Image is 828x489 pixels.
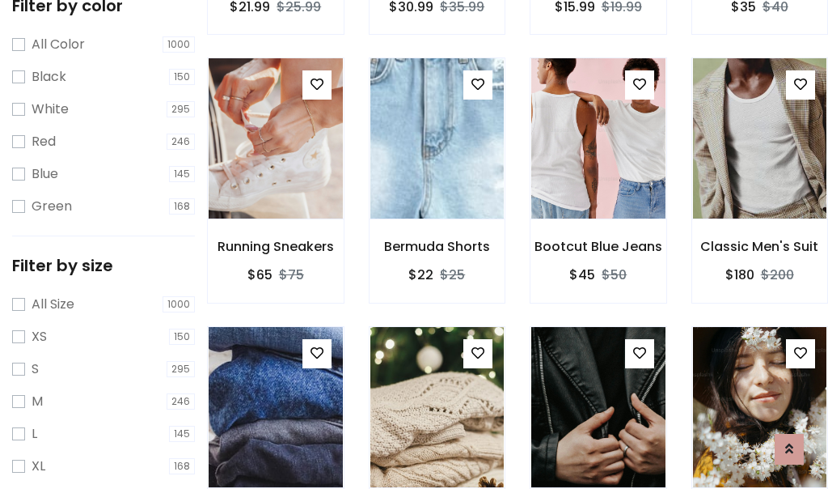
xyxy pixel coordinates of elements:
[169,426,195,442] span: 145
[169,198,195,215] span: 168
[32,35,85,54] label: All Color
[32,457,45,476] label: XL
[167,101,195,117] span: 295
[167,393,195,410] span: 246
[167,134,195,150] span: 246
[761,266,794,284] del: $200
[163,296,195,313] span: 1000
[32,197,72,216] label: Green
[32,327,47,347] label: XS
[602,266,627,284] del: $50
[408,267,433,283] h6: $22
[32,359,39,379] label: S
[279,266,304,284] del: $75
[530,239,666,254] h6: Bootcut Blue Jeans
[12,256,195,275] h5: Filter by size
[569,267,595,283] h6: $45
[208,239,344,254] h6: Running Sneakers
[32,392,43,411] label: M
[440,266,465,284] del: $25
[32,295,74,314] label: All Size
[370,239,505,254] h6: Bermuda Shorts
[169,458,195,474] span: 168
[32,424,37,444] label: L
[32,132,56,151] label: Red
[32,67,66,87] label: Black
[163,36,195,53] span: 1000
[725,267,754,283] h6: $180
[169,329,195,345] span: 150
[32,164,58,184] label: Blue
[169,69,195,85] span: 150
[167,361,195,377] span: 295
[692,239,828,254] h6: Classic Men's Suit
[32,100,69,119] label: White
[247,267,272,283] h6: $65
[169,166,195,182] span: 145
